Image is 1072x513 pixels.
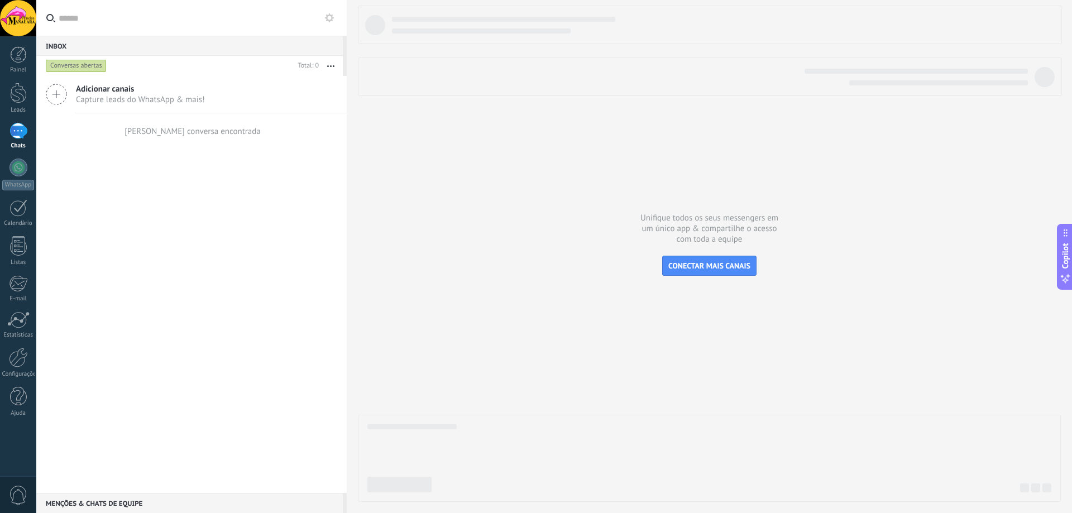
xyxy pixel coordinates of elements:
div: Leads [2,107,35,114]
span: CONECTAR MAIS CANAIS [668,261,750,271]
div: Conversas abertas [46,59,107,73]
div: Chats [2,142,35,150]
div: Ajuda [2,410,35,417]
div: Inbox [36,36,343,56]
div: Menções & Chats de equipe [36,493,343,513]
div: WhatsApp [2,180,34,190]
div: Painel [2,66,35,74]
div: [PERSON_NAME] conversa encontrada [125,126,261,137]
button: CONECTAR MAIS CANAIS [662,256,757,276]
span: Copilot [1060,243,1071,269]
div: Listas [2,259,35,266]
div: Estatísticas [2,332,35,339]
div: Total: 0 [294,60,319,71]
div: Calendário [2,220,35,227]
span: Capture leads do WhatsApp & mais! [76,94,205,105]
div: E-mail [2,295,35,303]
div: Configurações [2,371,35,378]
span: Adicionar canais [76,84,205,94]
